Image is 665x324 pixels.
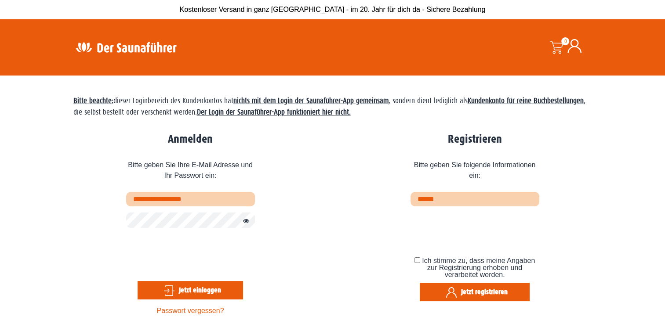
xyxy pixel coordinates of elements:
h2: Registrieren [411,133,539,146]
strong: nichts mit dem Login der Saunaführer-App gemeinsam [233,97,389,105]
span: dieser Loginbereich des Kundenkontos hat , sondern dient lediglich als , die selbst bestellt oder... [73,97,585,116]
h2: Anmelden [126,133,255,146]
a: Passwort vergessen? [157,307,224,314]
strong: Der Login der Saunaführer-App funktioniert hier nicht. [197,108,351,116]
span: Kostenloser Versand in ganz [GEOGRAPHIC_DATA] - im 20. Jahr für dich da - Sichere Bezahlung [180,6,486,13]
iframe: reCAPTCHA [126,234,260,268]
span: Bitte geben Sie Ihre E-Mail Adresse und Ihr Passwort ein: [126,153,255,192]
span: Bitte geben Sie folgende Informationen ein: [411,153,539,192]
span: Bitte beachte: [73,97,113,105]
strong: Kundenkonto für reine Buchbestellungen [468,97,584,105]
button: Jetzt registrieren [420,283,530,301]
button: Jetzt einloggen [138,281,243,299]
button: Passwort anzeigen [238,216,250,227]
iframe: reCAPTCHA [411,212,544,247]
span: Ich stimme zu, dass meine Angaben zur Registrierung erhoben und verarbeitet werden. [422,257,535,278]
span: 0 [561,37,569,45]
input: Ich stimme zu, dass meine Angaben zur Registrierung erhoben und verarbeitet werden. [414,257,420,263]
